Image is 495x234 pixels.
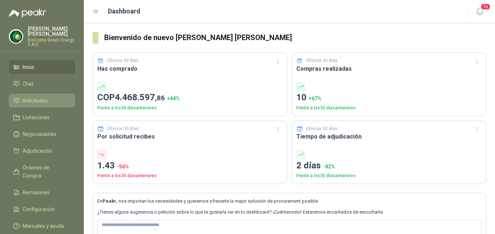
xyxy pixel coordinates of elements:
[9,186,75,199] a: Remisiones
[9,110,75,124] a: Licitaciones
[9,94,75,108] a: Solicitudes
[167,95,180,101] span: + 44 %
[296,91,482,105] p: 10
[108,6,140,16] h1: Dashboard
[296,105,482,112] p: Frente a los 30 días anteriores
[480,3,491,10] span: 16
[97,208,482,216] p: ¿Tienes alguna sugerencia o petición sobre lo que te gustaría ver en tu dashboard? ¡Cuéntanoslo! ...
[28,38,75,47] p: BioCosta Green Energy S.A.S
[9,161,75,183] a: Órdenes de Compra
[9,127,75,141] a: Negociaciones
[23,130,56,138] span: Negociaciones
[306,57,338,64] p: Últimos 30 días
[323,164,335,169] span: -82 %
[9,144,75,158] a: Adjudicación
[23,205,55,213] span: Configuración
[97,132,282,141] h3: Por solicitud recibes
[23,97,48,105] span: Solicitudes
[23,188,50,196] span: Remisiones
[117,164,129,169] span: -56 %
[104,32,486,43] h3: Bienvenido de nuevo [PERSON_NAME] [PERSON_NAME]
[23,63,34,71] span: Inicio
[23,147,52,155] span: Adjudicación
[23,164,68,180] span: Órdenes de Compra
[9,202,75,216] a: Configuración
[97,91,282,105] p: COP
[155,94,165,102] span: ,86
[473,5,486,18] button: 16
[97,172,282,179] p: Frente a los 30 días anteriores
[306,125,338,132] p: Últimos 30 días
[97,159,282,173] p: 1.43
[107,125,139,132] p: Últimos 30 días
[309,95,321,101] span: + 67 %
[23,80,34,88] span: Chat
[296,159,482,173] p: 2 días
[9,219,75,233] a: Manuales y ayuda
[296,172,482,179] p: Frente a los 30 días anteriores
[296,132,482,141] h3: Tiempo de adjudicación
[9,30,23,43] img: Company Logo
[296,64,482,73] h3: Compras realizadas
[115,92,165,102] span: 4.468.597
[97,64,282,73] h3: Has comprado
[9,9,46,17] img: Logo peakr
[97,198,482,205] p: En , nos importan tus necesidades y queremos ofrecerte la mejor solución de procurement posible.
[107,57,139,64] p: Últimos 30 días
[28,26,75,36] p: [PERSON_NAME] [PERSON_NAME]
[23,113,50,121] span: Licitaciones
[97,105,282,112] p: Frente a los 30 días anteriores
[9,60,75,74] a: Inicio
[102,198,116,204] b: Peakr
[23,222,64,230] span: Manuales y ayuda
[9,77,75,91] a: Chat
